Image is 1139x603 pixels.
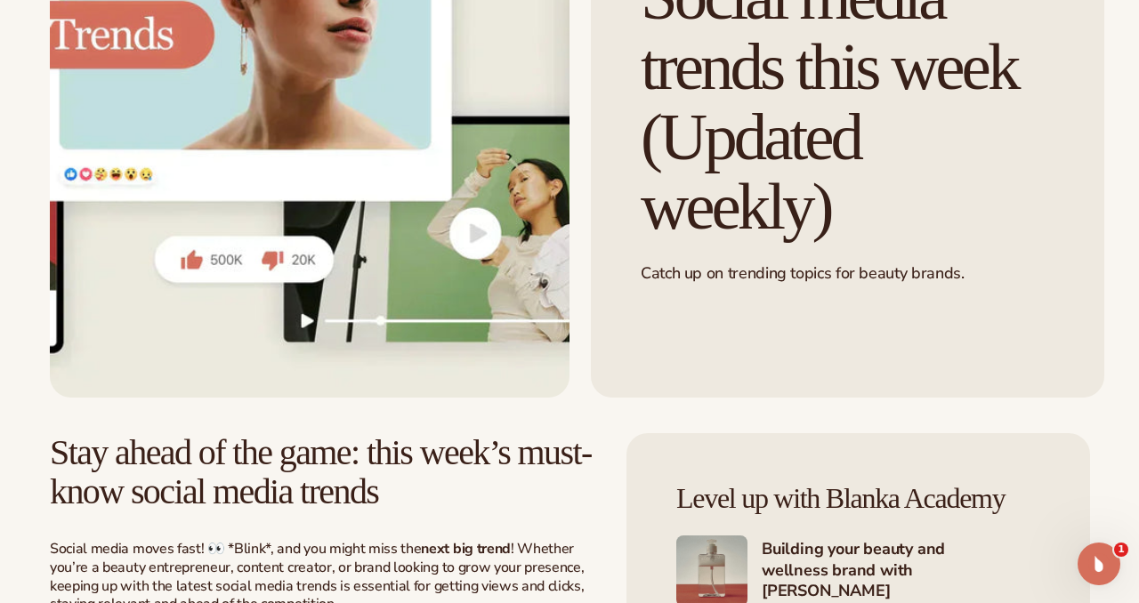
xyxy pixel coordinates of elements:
strong: next big trend [421,539,511,559]
h4: Level up with Blanka Academy [676,483,1040,514]
span: 1 [1114,543,1128,557]
iframe: Intercom live chat [1078,543,1120,585]
h2: Stay ahead of the game: this week’s must-know social media trends [50,433,592,511]
h4: Building your beauty and wellness brand with [PERSON_NAME] [762,539,1040,603]
span: Catch up on trending topics for beauty brands. [641,262,964,284]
